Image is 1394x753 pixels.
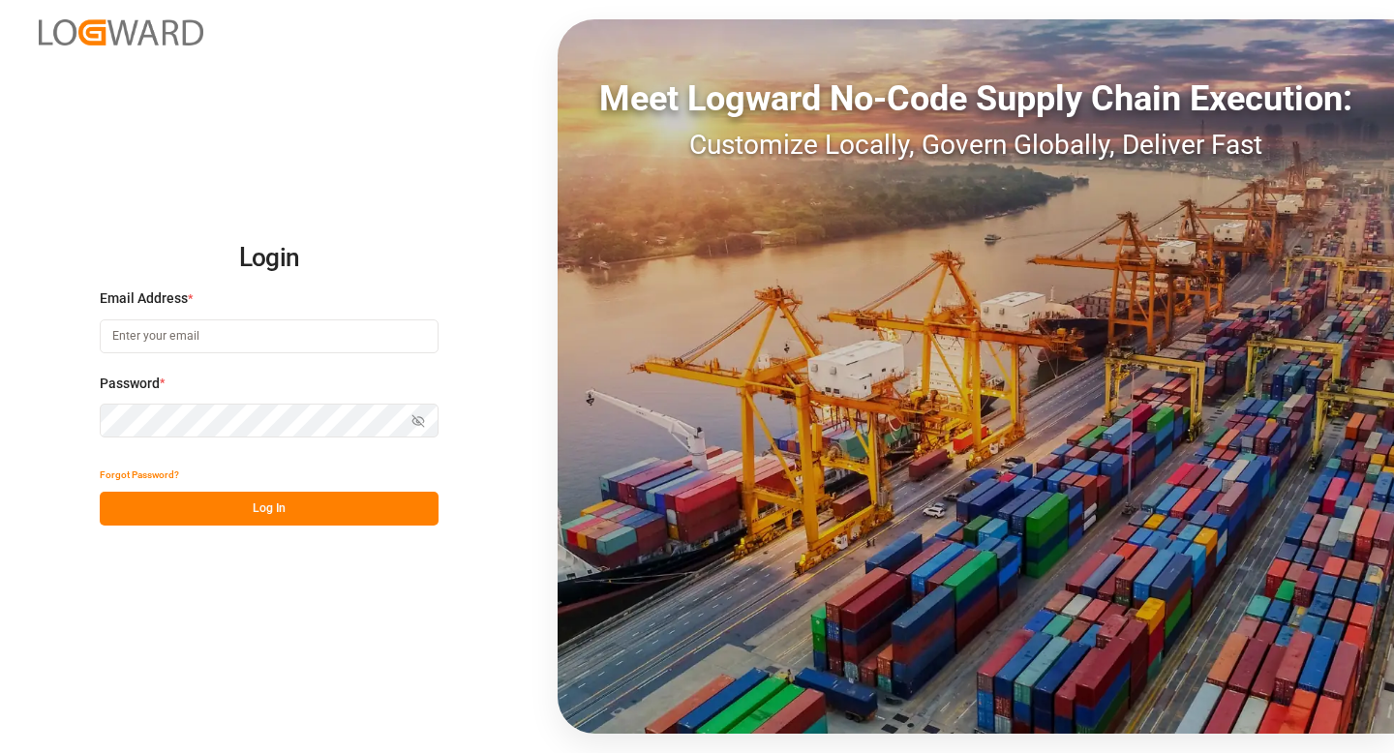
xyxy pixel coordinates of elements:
input: Enter your email [100,319,439,353]
div: Meet Logward No-Code Supply Chain Execution: [558,73,1394,125]
h2: Login [100,227,439,289]
img: Logward_new_orange.png [39,19,203,45]
div: Customize Locally, Govern Globally, Deliver Fast [558,125,1394,166]
span: Password [100,374,160,394]
button: Log In [100,492,439,526]
button: Forgot Password? [100,458,179,492]
span: Email Address [100,288,188,309]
